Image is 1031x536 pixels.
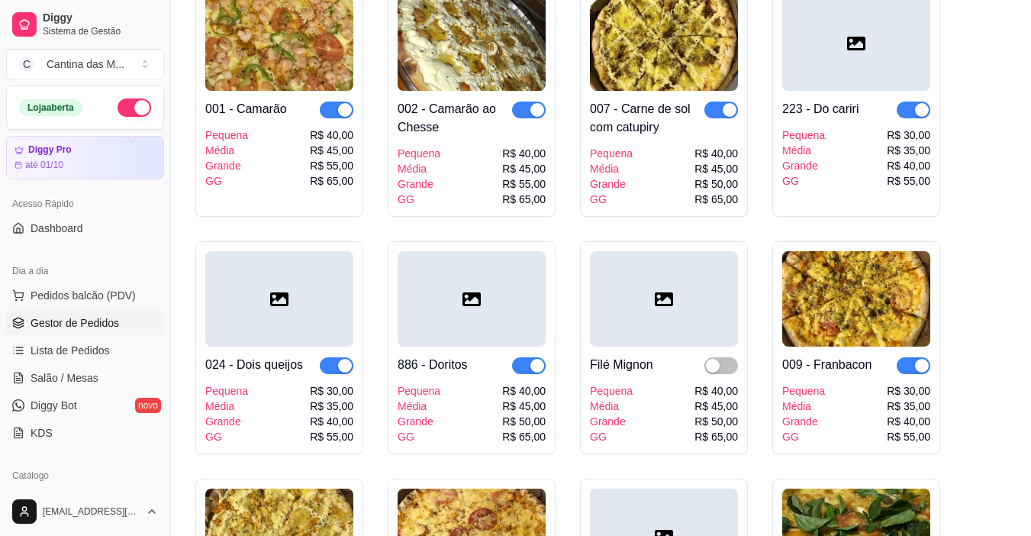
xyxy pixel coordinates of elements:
span: Lista de Pedidos [31,343,110,358]
button: Select a team [6,49,164,79]
div: R$ 65,00 [310,173,353,189]
div: R$ 55,00 [887,173,930,189]
div: Pequena [782,383,825,399]
div: 024 - Dois queijos [205,356,303,374]
div: Grande [782,158,825,173]
div: R$ 35,00 [310,399,353,414]
div: Loja aberta [19,99,82,116]
a: Diggy Botnovo [6,393,164,418]
div: R$ 30,00 [310,383,353,399]
div: R$ 40,00 [887,414,930,429]
div: Pequena [782,128,825,143]
div: R$ 50,00 [694,176,738,192]
button: [EMAIL_ADDRESS][DOMAIN_NAME] [6,493,164,530]
div: R$ 30,00 [887,383,930,399]
article: Diggy Pro [28,144,72,156]
div: 886 - Doritos [398,356,468,374]
span: Sistema de Gestão [43,25,158,37]
div: R$ 40,00 [310,414,353,429]
div: GG [590,192,633,207]
div: R$ 65,00 [694,429,738,444]
div: R$ 45,00 [694,161,738,176]
a: DiggySistema de Gestão [6,6,164,43]
a: Gestor de Pedidos [6,311,164,335]
div: R$ 40,00 [310,128,353,143]
div: R$ 50,00 [694,414,738,429]
div: R$ 30,00 [887,128,930,143]
div: GG [205,429,248,444]
div: Pequena [398,146,440,161]
div: 009 - Franbacon [782,356,872,374]
div: Grande [590,414,633,429]
a: Dashboard [6,216,164,241]
span: Diggy Bot [31,398,77,413]
a: Lista de Pedidos [6,338,164,363]
div: R$ 55,00 [887,429,930,444]
div: R$ 55,00 [502,176,546,192]
div: 223 - Do cariri [782,100,859,118]
div: Média [782,143,825,158]
div: Cantina das M ... [47,57,124,72]
div: R$ 45,00 [502,399,546,414]
button: Alterar Status [118,98,151,117]
div: R$ 65,00 [502,429,546,444]
div: 007 - Carne de sol com catupiry [590,100,704,137]
div: R$ 40,00 [694,383,738,399]
div: R$ 35,00 [887,143,930,158]
span: Pedidos balcão (PDV) [31,288,136,303]
div: Pequena [590,146,633,161]
div: Grande [205,158,248,173]
a: Salão / Mesas [6,366,164,390]
img: product-image [782,251,930,347]
div: R$ 55,00 [310,429,353,444]
div: Média [205,143,248,158]
div: GG [398,192,440,207]
span: Diggy [43,11,158,25]
div: 002 - Camarão ao Chesse [398,100,512,137]
div: 001 - Camarão [205,100,287,118]
div: Grande [205,414,248,429]
div: R$ 35,00 [887,399,930,414]
button: Pedidos balcão (PDV) [6,283,164,308]
span: [EMAIL_ADDRESS][DOMAIN_NAME] [43,505,140,518]
div: Média [205,399,248,414]
div: Catálogo [6,463,164,488]
div: Filé Mignon [590,356,653,374]
div: GG [782,173,825,189]
div: R$ 45,00 [502,161,546,176]
div: R$ 65,00 [502,192,546,207]
div: R$ 65,00 [694,192,738,207]
a: Diggy Proaté 01/10 [6,136,164,179]
span: Gestor de Pedidos [31,315,119,331]
div: R$ 40,00 [887,158,930,173]
span: Dashboard [31,221,83,236]
div: Média [398,399,440,414]
div: R$ 50,00 [502,414,546,429]
div: Pequena [590,383,633,399]
div: Grande [590,176,633,192]
span: Salão / Mesas [31,370,98,386]
div: R$ 40,00 [694,146,738,161]
div: Dia a dia [6,259,164,283]
div: GG [590,429,633,444]
div: Acesso Rápido [6,192,164,216]
span: C [19,57,34,72]
div: R$ 45,00 [694,399,738,414]
div: Média [782,399,825,414]
div: Média [590,399,633,414]
div: R$ 45,00 [310,143,353,158]
div: R$ 40,00 [502,383,546,399]
div: R$ 55,00 [310,158,353,173]
div: Pequena [205,128,248,143]
div: GG [782,429,825,444]
div: Pequena [205,383,248,399]
a: KDS [6,421,164,445]
div: Grande [398,176,440,192]
span: KDS [31,425,53,441]
div: Média [398,161,440,176]
div: GG [398,429,440,444]
div: R$ 40,00 [502,146,546,161]
div: Grande [398,414,440,429]
article: até 01/10 [25,159,63,171]
div: Média [590,161,633,176]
